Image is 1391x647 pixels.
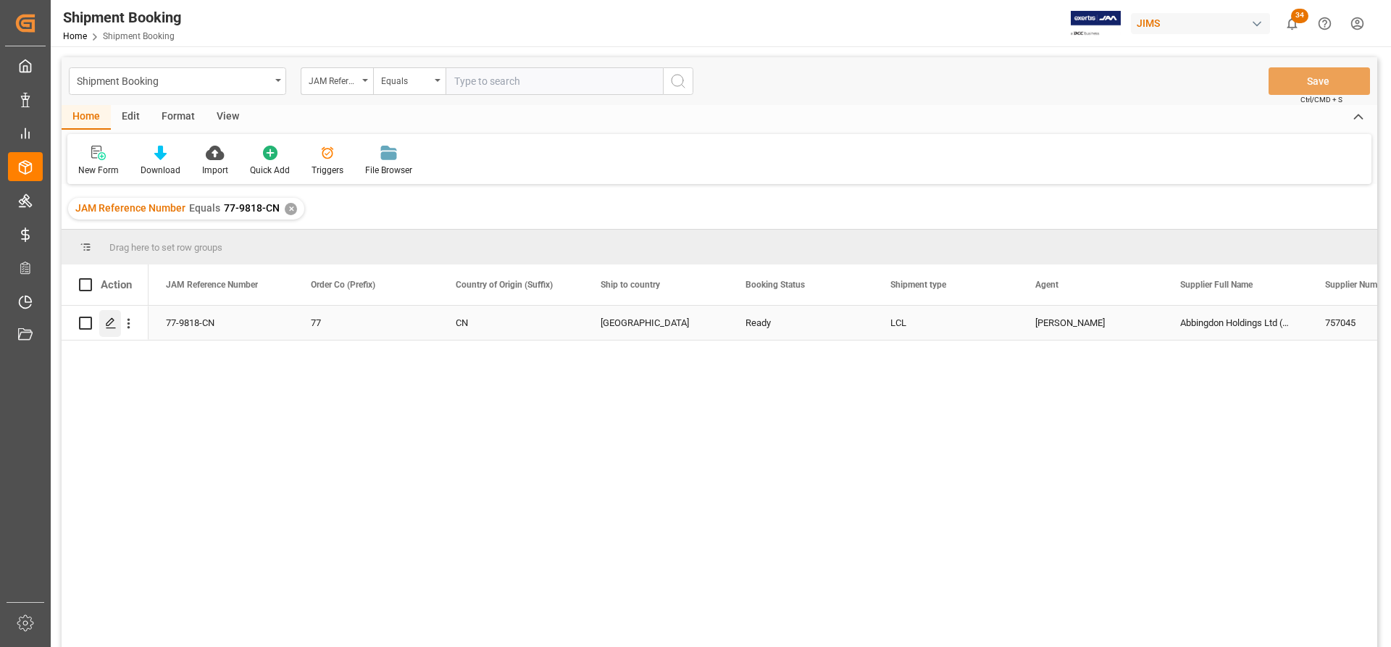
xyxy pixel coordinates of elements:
span: Country of Origin (Suffix) [456,280,553,290]
div: Home [62,105,111,130]
div: CN [456,306,566,340]
div: 77 [311,306,421,340]
div: [PERSON_NAME] [1035,306,1145,340]
button: open menu [69,67,286,95]
button: Save [1269,67,1370,95]
span: Order Co (Prefix) [311,280,375,290]
div: Equals [381,71,430,88]
a: Home [63,31,87,41]
input: Type to search [446,67,663,95]
div: Triggers [312,164,343,177]
div: [GEOGRAPHIC_DATA] [601,306,711,340]
span: JAM Reference Number [75,202,185,214]
button: show 34 new notifications [1276,7,1308,40]
div: Shipment Booking [63,7,181,28]
span: Equals [189,202,220,214]
div: File Browser [365,164,412,177]
span: Supplier Number [1325,280,1390,290]
div: View [206,105,250,130]
div: JIMS [1131,13,1270,34]
span: 34 [1291,9,1308,23]
div: Import [202,164,228,177]
div: Action [101,278,132,291]
span: Ctrl/CMD + S [1300,94,1342,105]
div: Quick Add [250,164,290,177]
div: Shipment Booking [77,71,270,89]
span: Booking Status [745,280,805,290]
div: JAM Reference Number [309,71,358,88]
button: Help Center [1308,7,1341,40]
div: Press SPACE to select this row. [62,306,149,341]
span: Drag here to set row groups [109,242,222,253]
span: 77-9818-CN [224,202,280,214]
div: ✕ [285,203,297,215]
div: 77-9818-CN [149,306,293,340]
button: JIMS [1131,9,1276,37]
span: Agent [1035,280,1058,290]
span: Ship to country [601,280,660,290]
div: Ready [745,306,856,340]
span: JAM Reference Number [166,280,258,290]
button: search button [663,67,693,95]
div: New Form [78,164,119,177]
span: Supplier Full Name [1180,280,1253,290]
div: Edit [111,105,151,130]
div: Format [151,105,206,130]
button: open menu [301,67,373,95]
button: open menu [373,67,446,95]
span: Shipment type [890,280,946,290]
div: LCL [890,306,1001,340]
img: Exertis%20JAM%20-%20Email%20Logo.jpg_1722504956.jpg [1071,11,1121,36]
div: Abbingdon Holdings Ltd ( Ifi Audio) [1163,306,1308,340]
div: Download [141,164,180,177]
